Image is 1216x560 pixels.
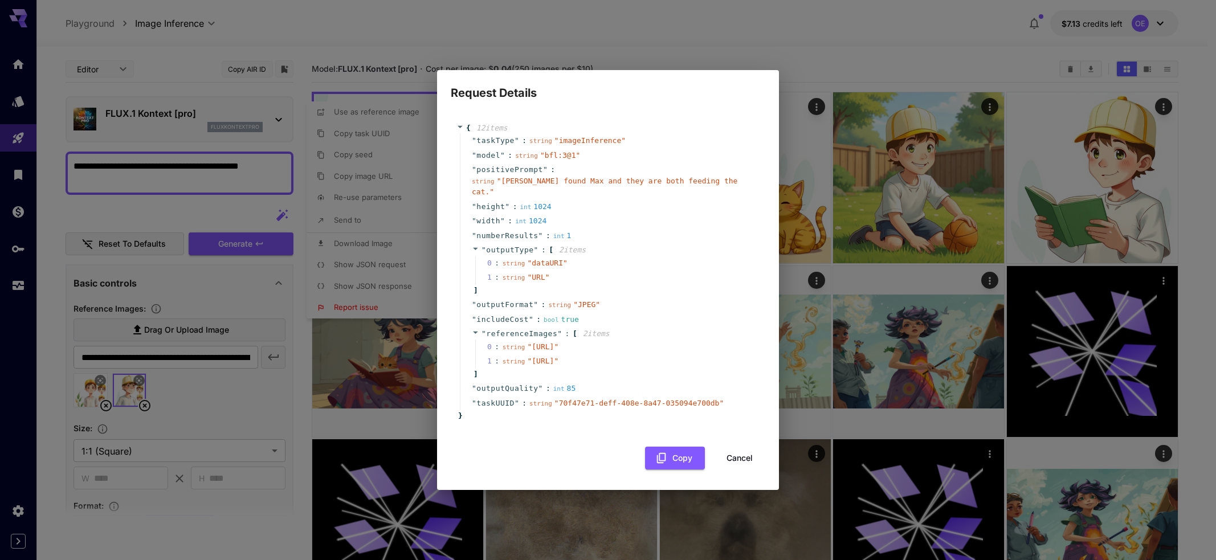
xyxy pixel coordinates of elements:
[544,316,559,324] span: bool
[553,383,576,394] div: 85
[520,203,531,211] span: int
[472,399,476,407] span: "
[472,285,478,296] span: ]
[472,178,495,185] span: string
[515,136,519,145] span: "
[559,246,586,254] span: 2 item s
[495,355,499,367] div: :
[503,358,525,365] span: string
[513,201,517,212] span: :
[529,315,533,324] span: "
[472,216,476,225] span: "
[476,215,500,227] span: width
[520,201,551,212] div: 1024
[550,164,555,175] span: :
[487,341,503,353] span: 0
[472,369,478,380] span: ]
[538,231,543,240] span: "
[515,218,527,225] span: int
[486,329,557,338] span: referenceImages
[544,314,579,325] div: true
[476,383,538,394] span: outputQuality
[543,165,548,174] span: "
[583,329,610,338] span: 2 item s
[549,244,553,256] span: [
[487,257,503,269] span: 0
[538,384,543,393] span: "
[515,152,538,160] span: string
[476,201,505,212] span: height
[503,274,525,281] span: string
[495,272,499,283] div: :
[503,260,525,267] span: string
[515,215,546,227] div: 1024
[472,165,476,174] span: "
[481,329,486,338] span: "
[527,342,558,351] span: " [URL] "
[541,299,546,310] span: :
[487,355,503,367] span: 1
[553,232,565,240] span: int
[557,329,562,338] span: "
[533,300,538,309] span: "
[472,202,476,211] span: "
[508,215,512,227] span: :
[515,399,519,407] span: "
[481,246,486,254] span: "
[500,151,505,160] span: "
[534,246,538,254] span: "
[476,164,543,175] span: positivePrompt
[546,383,550,394] span: :
[476,150,500,161] span: model
[495,341,499,353] div: :
[472,151,476,160] span: "
[541,244,546,256] span: :
[472,177,737,197] span: " [PERSON_NAME] found Max and they are both feeding the cat. "
[466,122,471,134] span: {
[487,272,503,283] span: 1
[529,400,552,407] span: string
[476,230,538,242] span: numberResults
[573,328,577,340] span: [
[472,231,476,240] span: "
[554,399,724,407] span: " 70f47e71-deff-408e-8a47-035094e700db "
[472,136,476,145] span: "
[529,137,552,145] span: string
[437,70,779,102] h2: Request Details
[522,135,527,146] span: :
[476,314,529,325] span: includeCost
[476,124,508,132] span: 12 item s
[714,447,765,470] button: Cancel
[573,300,600,309] span: " JPEG "
[553,385,565,393] span: int
[495,257,499,269] div: :
[500,216,505,225] span: "
[536,314,541,325] span: :
[472,384,476,393] span: "
[456,410,463,422] span: }
[553,230,572,242] div: 1
[527,357,558,365] span: " [URL] "
[476,135,515,146] span: taskType
[476,299,533,310] span: outputFormat
[565,328,570,340] span: :
[548,301,571,309] span: string
[486,246,533,254] span: outputType
[540,151,580,160] span: " bfl:3@1 "
[554,136,626,145] span: " imageInference "
[645,447,705,470] button: Copy
[522,398,527,409] span: :
[505,202,509,211] span: "
[472,300,476,309] span: "
[476,398,515,409] span: taskUUID
[546,230,550,242] span: :
[472,315,476,324] span: "
[527,259,567,267] span: " dataURI "
[527,273,549,281] span: " URL "
[503,344,525,351] span: string
[508,150,512,161] span: :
